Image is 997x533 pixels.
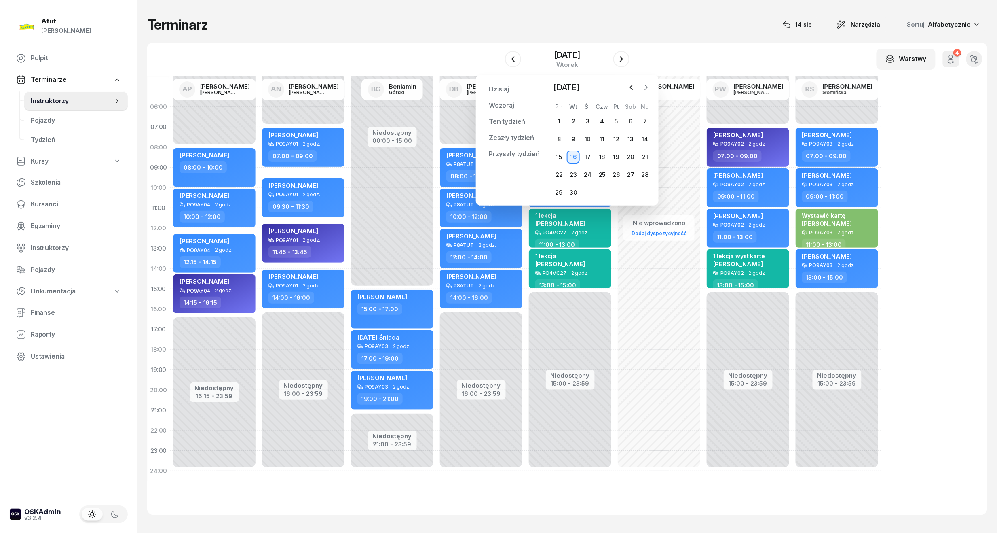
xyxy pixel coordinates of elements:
span: [PERSON_NAME] [802,131,852,139]
div: 17:00 - 19:00 [357,353,403,364]
div: 08:00 - 10:00 [446,170,494,182]
div: 19:00 [147,360,170,380]
div: 15:00 - 23:59 [817,378,857,387]
div: 00:00 - 15:00 [372,136,412,144]
div: 15:00 - 17:00 [357,303,402,315]
div: 8 [553,133,566,146]
div: 22 [553,168,566,181]
div: Niedostępny [817,372,857,378]
div: [PERSON_NAME] [823,83,872,89]
div: [PERSON_NAME] [289,83,339,89]
div: Sob [623,103,638,110]
div: P8ATUT [454,161,474,167]
div: 23 [567,168,580,181]
a: Ustawienia [10,347,128,366]
a: Raporty [10,325,128,344]
div: PO9AY01 [276,283,298,288]
div: 14 [639,133,652,146]
span: Pojazdy [31,115,121,126]
div: 15:00 [147,279,170,299]
div: P8ATUT [454,202,474,207]
a: Kursanci [10,195,128,214]
span: [PERSON_NAME] [268,227,318,235]
div: PO4VC27 [543,230,566,235]
div: 10:00 - 12:00 [446,211,492,223]
div: 5 [610,115,623,128]
div: 14:15 - 16:15 [180,297,221,308]
div: 16:00 [147,299,170,319]
div: Niedostępny [372,130,412,136]
div: PO9AY04 [187,288,210,293]
div: 20:00 [147,380,170,400]
div: 25 [596,168,608,181]
span: [DATE] Śniada [357,333,399,341]
div: 18 [596,151,608,164]
div: PO9AY02 [720,141,744,147]
span: DB [449,86,458,93]
div: 30 [567,186,580,199]
span: 2 godz. [749,270,766,276]
a: Wczoraj [482,98,521,114]
span: [PERSON_NAME] [713,131,763,139]
a: Pulpit [10,49,128,68]
div: 4 [596,115,608,128]
button: Niedostępny15:00 - 23:59 [817,371,857,389]
div: 24:00 [147,461,170,481]
div: 28 [639,168,652,181]
a: DB[PERSON_NAME][PERSON_NAME] [439,79,523,100]
div: [PERSON_NAME] [467,90,506,95]
a: Dokumentacja [10,282,128,301]
a: Ten tydzień [482,114,532,130]
div: 11:00 [147,198,170,218]
div: Niedostępny [195,385,234,391]
a: Kursy [10,152,128,171]
div: 29 [553,186,566,199]
div: 10 [581,133,594,146]
span: 2 godz. [303,237,320,243]
span: 2 godz. [838,182,855,187]
span: [PERSON_NAME] [446,192,496,200]
div: 09:30 - 11:30 [268,201,313,212]
div: Warstwy [885,54,927,64]
span: [PERSON_NAME] [713,260,763,268]
span: Alfabetycznie [928,21,971,28]
div: 1 [553,115,566,128]
div: 11 [596,133,608,146]
div: wtorek [554,62,580,68]
div: 13:00 [147,238,170,259]
span: [PERSON_NAME] [802,253,852,260]
a: BGBeniaminGórski [361,79,423,100]
div: 11:00 - 13:00 [535,239,579,251]
div: 15:00 - 23:59 [551,378,590,387]
div: 07:00 - 09:00 [802,150,851,162]
div: Pn [552,103,566,110]
button: Niedostępny21:00 - 23:59 [373,431,412,449]
span: [DATE] [550,81,583,94]
div: PO9AY02 [720,222,744,227]
span: Terminarze [31,74,66,85]
div: 4 [953,49,961,57]
div: Wt [566,103,581,110]
a: Pojazdy [10,260,128,280]
span: [PERSON_NAME] [268,273,318,280]
div: 21:00 - 23:59 [373,439,412,448]
div: 16 [567,151,580,164]
a: Pojazdy [24,111,128,130]
div: Czw [595,103,609,110]
div: 3 [581,115,594,128]
div: 07:00 - 09:00 [268,150,317,162]
h1: Terminarz [147,17,208,32]
span: 2 godz. [479,283,496,289]
div: PO4VC27 [543,270,566,276]
div: 9 [567,133,580,146]
div: 24 [581,168,594,181]
div: 14:00 - 16:00 [446,292,492,304]
div: OSKAdmin [24,508,61,515]
span: Instruktorzy [31,243,121,253]
div: 13:00 - 15:00 [802,272,847,283]
button: Warstwy [877,49,936,70]
button: 14 sie [775,17,820,33]
span: [PERSON_NAME] [535,260,585,268]
div: Śr [581,103,595,110]
div: P8ATUT [454,242,474,248]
